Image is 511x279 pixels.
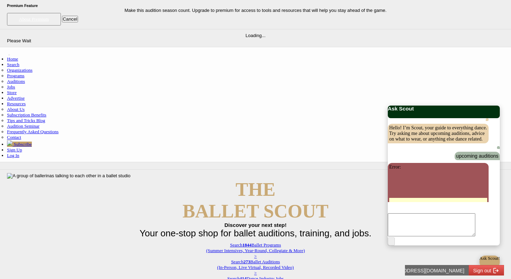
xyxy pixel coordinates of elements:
[7,8,504,13] div: Make this audition season count. Upgrade to premium for access to tools and resources that will h...
[7,84,15,90] a: Jobs
[7,147,22,152] a: Sign Up
[243,242,252,248] b: 1844
[7,73,24,78] a: Programs
[7,228,504,239] h1: Your one-stop shop for ballet auditions, training, and jobs.
[7,118,45,123] a: Tips and Tricks Blog
[254,270,257,276] span: >
[7,242,504,253] p: Search Ballet Programs
[7,140,13,146] img: gem.svg
[7,153,19,158] a: Log In
[7,123,40,129] a: Audition Seminar
[7,259,504,276] a: Search273Ballet Auditions(In-Person, Live Virtual, Recorded Video) >
[7,179,504,222] h4: BALLET SCOUT
[7,67,33,73] a: Organizations
[388,106,500,112] h3: Ask Scout
[7,259,504,270] p: Search Ballet Auditions
[7,56,18,62] a: Home
[389,164,487,198] p: Error:
[7,79,25,84] a: Auditions
[7,107,504,140] ul: Resources
[245,33,265,38] span: Loading...
[8,54,10,56] button: Toggle navigation
[7,90,16,95] a: Store
[14,142,31,147] span: Subscribe
[206,248,305,253] span: (Summer Intensives, Year-Round, Collegiate & More)
[7,242,504,259] a: Search1844Ballet Programs(Summer Intensives, Year-Round, Collegiate & More)>
[68,3,86,8] span: Sign out
[7,95,25,101] a: Advertise
[7,135,21,140] a: Contact
[254,253,257,259] span: >
[7,38,504,43] div: Please Wait
[7,142,32,147] a: Subscribe
[7,222,504,228] h3: Discover your next step!
[19,16,49,22] a: About Premium
[7,107,24,112] a: About Us
[455,152,500,160] div: upcoming auditions
[217,265,294,270] span: (In-Person, Live Virtual, Recorded Video)
[479,256,500,261] p: Ask Scout!
[7,3,504,8] h5: Premium Feature
[62,16,78,22] button: Cancel
[7,129,58,134] a: Frequently Asked Questions
[236,179,275,200] span: THE
[7,173,131,179] img: A group of ballerinas talking to each other in a ballet studio
[7,62,19,67] a: Search
[244,259,251,264] b: 273
[7,112,46,117] a: Subscription Benefits
[7,67,504,90] ul: Resources
[7,101,26,106] a: Resources
[389,125,487,142] span: Hello! I’m Scout, your guide to everything dance. Try asking me about upcoming auditions, advice ...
